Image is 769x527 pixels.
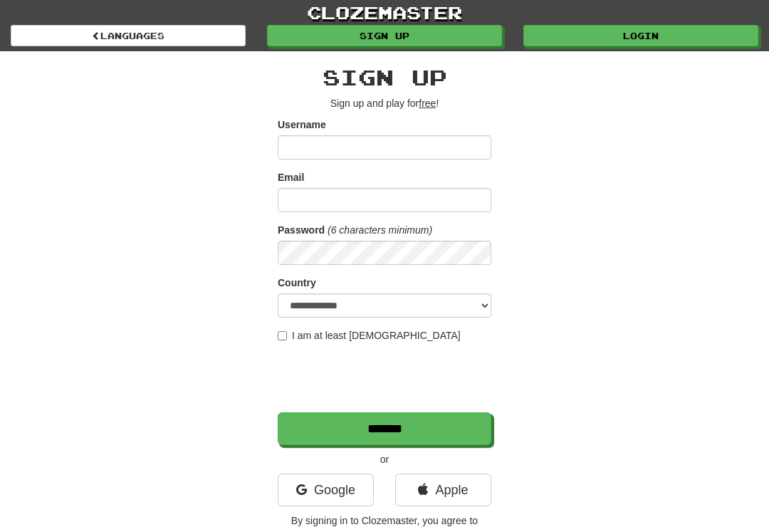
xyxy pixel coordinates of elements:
a: Sign up [267,25,502,46]
u: free [419,98,436,109]
input: I am at least [DEMOGRAPHIC_DATA] [278,331,287,340]
em: (6 characters minimum) [328,224,432,236]
a: Login [523,25,758,46]
iframe: reCAPTCHA [278,350,494,405]
label: Country [278,276,316,290]
a: Apple [395,474,491,506]
h2: Sign up [278,66,491,89]
label: Password [278,223,325,237]
label: I am at least [DEMOGRAPHIC_DATA] [278,328,461,343]
p: or [278,452,491,466]
a: Google [278,474,374,506]
p: Sign up and play for ! [278,96,491,110]
label: Username [278,118,326,132]
a: Languages [11,25,246,46]
label: Email [278,170,304,184]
